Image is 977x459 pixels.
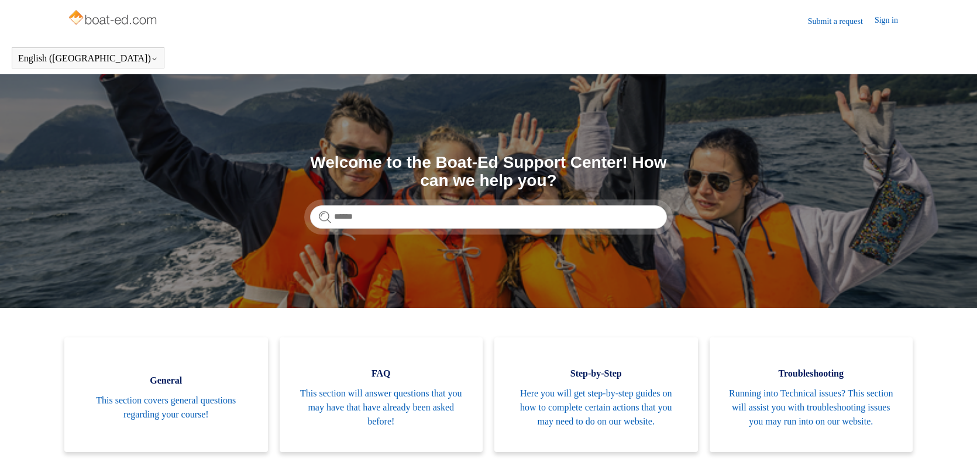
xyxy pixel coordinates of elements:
span: Running into Technical issues? This section will assist you with troubleshooting issues you may r... [727,386,896,429]
img: Boat-Ed Help Center home page [67,7,160,30]
span: General [82,374,250,388]
a: Sign in [875,14,910,28]
span: FAQ [297,367,466,381]
h1: Welcome to the Boat-Ed Support Center! How can we help you? [310,154,667,190]
span: Here you will get step-by-step guides on how to complete certain actions that you may need to do ... [512,386,680,429]
span: Troubleshooting [727,367,896,381]
span: This section covers general questions regarding your course! [82,394,250,422]
a: Submit a request [808,15,875,27]
span: This section will answer questions that you may have that have already been asked before! [297,386,466,429]
a: Step-by-Step Here you will get step-by-step guides on how to complete certain actions that you ma... [494,337,698,452]
input: Search [310,205,667,229]
a: FAQ This section will answer questions that you may have that have already been asked before! [280,337,483,452]
a: Troubleshooting Running into Technical issues? This section will assist you with troubleshooting ... [710,337,913,452]
button: English ([GEOGRAPHIC_DATA]) [18,53,158,64]
a: General This section covers general questions regarding your course! [64,337,268,452]
div: Live chat [938,420,968,450]
span: Step-by-Step [512,367,680,381]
